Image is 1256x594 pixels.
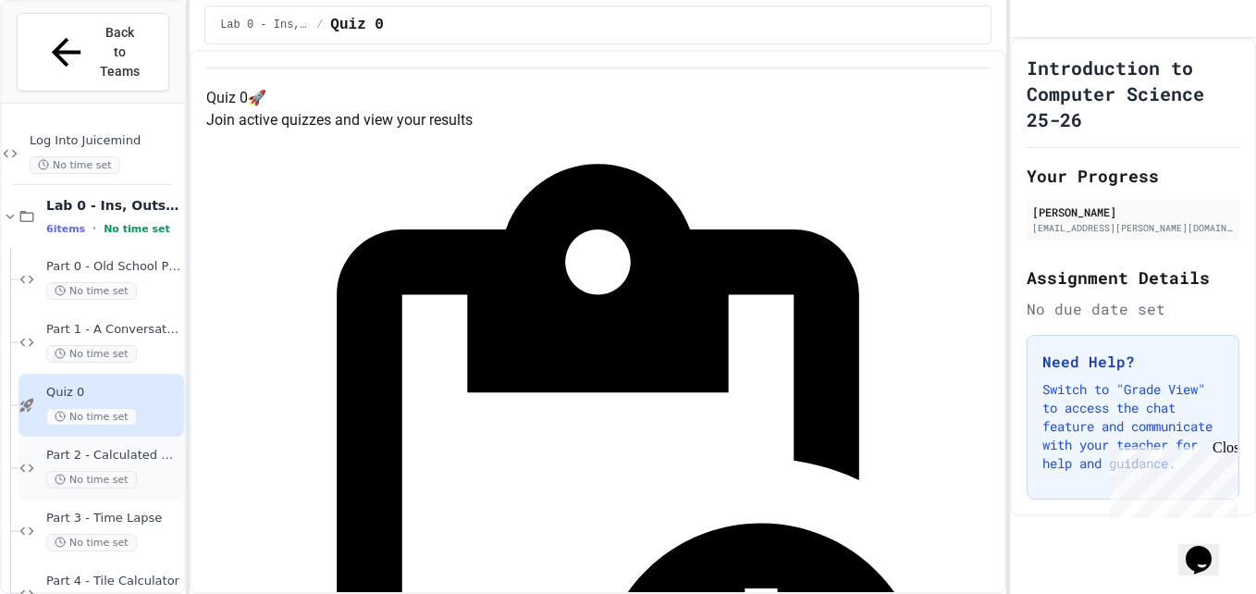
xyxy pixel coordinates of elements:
[1027,265,1239,291] h2: Assignment Details
[1042,380,1224,473] p: Switch to "Grade View" to access the chat feature and communicate with your teacher for help and ...
[46,511,180,526] span: Part 3 - Time Lapse
[1102,439,1238,518] iframe: chat widget
[1027,163,1239,189] h2: Your Progress
[104,223,170,235] span: No time set
[1178,520,1238,575] iframe: chat widget
[46,385,180,401] span: Quiz 0
[46,574,180,589] span: Part 4 - Tile Calculator
[330,14,384,36] span: Quiz 0
[7,7,128,118] div: Chat with us now!Close
[30,156,120,174] span: No time set
[46,408,137,426] span: No time set
[46,345,137,363] span: No time set
[46,471,137,489] span: No time set
[99,23,142,81] span: Back to Teams
[206,109,990,131] p: Join active quizzes and view your results
[92,221,96,236] span: •
[316,18,323,32] span: /
[1032,221,1234,235] div: [EMAIL_ADDRESS][PERSON_NAME][DOMAIN_NAME]
[46,282,137,300] span: No time set
[206,87,990,109] h4: Quiz 0 🚀
[46,448,180,464] span: Part 2 - Calculated Rectangle
[1042,351,1224,373] h3: Need Help?
[1027,55,1239,132] h1: Introduction to Computer Science 25-26
[46,534,137,551] span: No time set
[46,322,180,338] span: Part 1 - A Conversation
[220,18,309,32] span: Lab 0 - Ins, Outs and a Little Math
[1027,298,1239,320] div: No due date set
[46,223,85,235] span: 6 items
[1032,204,1234,220] div: [PERSON_NAME]
[30,133,180,149] span: Log Into Juicemind
[46,197,180,214] span: Lab 0 - Ins, Outs and a Little Math
[17,13,169,92] button: Back to Teams
[46,259,180,275] span: Part 0 - Old School Printer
